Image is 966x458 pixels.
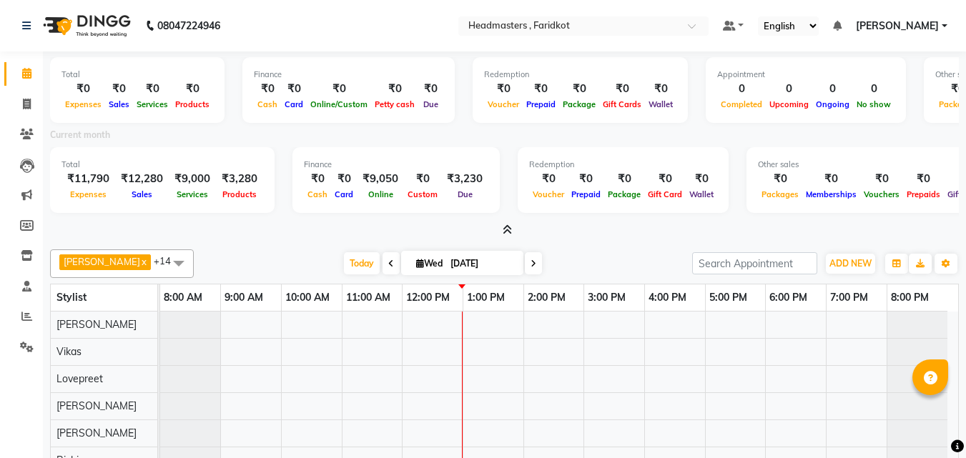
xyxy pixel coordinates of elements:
span: Ongoing [812,99,853,109]
div: ₹0 [404,171,441,187]
div: Finance [254,69,443,81]
span: Voucher [484,99,523,109]
span: No show [853,99,894,109]
div: ₹0 [523,81,559,97]
span: +14 [154,255,182,267]
div: Redemption [484,69,676,81]
a: x [140,256,147,267]
div: ₹0 [758,171,802,187]
span: Products [172,99,213,109]
span: Wallet [645,99,676,109]
div: ₹9,000 [169,171,216,187]
span: Stylist [56,291,87,304]
div: 0 [853,81,894,97]
span: ADD NEW [829,258,872,269]
div: ₹0 [105,81,133,97]
span: Services [173,189,212,199]
a: 12:00 PM [403,287,453,308]
input: Search Appointment [692,252,817,274]
div: ₹12,280 [115,171,169,187]
div: ₹0 [281,81,307,97]
span: Services [133,99,172,109]
span: Gift Card [644,189,686,199]
span: Expenses [61,99,105,109]
a: 1:00 PM [463,287,508,308]
a: 8:00 AM [160,287,206,308]
span: Voucher [529,189,568,199]
span: Vouchers [860,189,903,199]
div: ₹0 [686,171,717,187]
span: Prepaid [568,189,604,199]
span: Upcoming [766,99,812,109]
span: Card [331,189,357,199]
a: 5:00 PM [706,287,751,308]
div: ₹0 [172,81,213,97]
span: Package [559,99,599,109]
div: 0 [766,81,812,97]
label: Current month [50,129,110,141]
span: [PERSON_NAME] [856,19,939,34]
span: Cash [254,99,281,109]
span: Sales [105,99,133,109]
div: Total [61,159,263,171]
a: 2:00 PM [524,287,569,308]
div: ₹0 [529,171,568,187]
span: Products [219,189,260,199]
span: Package [604,189,644,199]
div: ₹0 [604,171,644,187]
div: Appointment [717,69,894,81]
span: Custom [404,189,441,199]
div: ₹0 [371,81,418,97]
div: ₹0 [418,81,443,97]
div: ₹0 [304,171,331,187]
span: Today [344,252,380,274]
div: ₹0 [61,81,105,97]
a: 6:00 PM [766,287,811,308]
div: Total [61,69,213,81]
button: ADD NEW [826,254,875,274]
div: ₹0 [133,81,172,97]
div: ₹0 [254,81,281,97]
a: 10:00 AM [282,287,333,308]
div: ₹0 [644,171,686,187]
span: Gift Cards [599,99,645,109]
div: 0 [812,81,853,97]
div: ₹0 [568,171,604,187]
span: Wed [413,258,446,269]
span: [PERSON_NAME] [56,427,137,439]
span: Sales [128,189,156,199]
span: Card [281,99,307,109]
div: ₹3,230 [441,171,488,187]
div: ₹9,050 [357,171,404,187]
div: ₹0 [307,81,371,97]
div: Redemption [529,159,717,171]
a: 11:00 AM [342,287,394,308]
span: Wallet [686,189,717,199]
div: ₹0 [860,171,903,187]
span: Online [365,189,397,199]
div: ₹0 [645,81,676,97]
div: 0 [717,81,766,97]
div: ₹11,790 [61,171,115,187]
span: [PERSON_NAME] [56,399,137,412]
span: Prepaids [903,189,944,199]
span: Petty cash [371,99,418,109]
span: Due [420,99,442,109]
iframe: chat widget [906,401,952,444]
a: 3:00 PM [584,287,629,308]
span: Expenses [66,189,110,199]
a: 8:00 PM [887,287,932,308]
span: Vikas [56,345,82,358]
div: ₹0 [599,81,645,97]
span: [PERSON_NAME] [56,318,137,331]
input: 2025-09-03 [446,253,518,274]
span: [PERSON_NAME] [64,256,140,267]
div: ₹0 [903,171,944,187]
a: 4:00 PM [645,287,690,308]
div: Finance [304,159,488,171]
div: ₹0 [484,81,523,97]
a: 9:00 AM [221,287,267,308]
img: logo [36,6,134,46]
div: ₹0 [802,171,860,187]
span: Memberships [802,189,860,199]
